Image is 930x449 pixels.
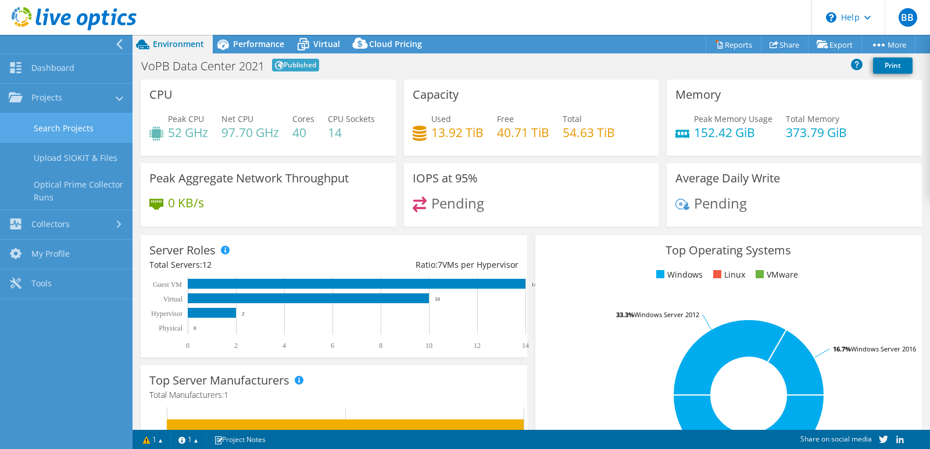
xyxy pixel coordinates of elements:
[563,126,615,139] h4: 54.63 TiB
[425,342,432,350] text: 10
[563,113,582,124] span: Total
[168,126,208,139] h4: 52 GHz
[435,296,441,302] text: 10
[710,268,745,281] li: Linux
[544,244,913,257] h3: Top Operating Systems
[170,432,206,447] a: 1
[234,342,238,350] text: 2
[221,126,279,139] h4: 97.70 GHz
[163,295,183,303] text: Virtual
[221,113,253,124] span: Net CPU
[202,259,212,270] span: 12
[153,281,182,289] text: Guest VM
[331,342,334,350] text: 6
[634,310,699,319] tspan: Windows Server 2012
[786,113,839,124] span: Total Memory
[159,324,183,332] text: Physical
[242,311,245,317] text: 2
[899,8,917,27] span: BB
[675,172,780,185] h3: Average Daily Write
[186,342,189,350] text: 0
[272,59,319,71] span: Published
[861,35,915,53] a: More
[431,193,484,213] span: Pending
[706,35,761,53] a: Reports
[282,342,286,350] text: 4
[168,196,204,209] h4: 0 KB/s
[194,325,196,331] text: 0
[328,113,375,124] span: CPU Sockets
[694,113,772,124] span: Peak Memory Usage
[168,113,204,124] span: Peak CPU
[149,389,518,401] h4: Total Manufacturers:
[474,342,481,350] text: 12
[292,126,314,139] h4: 40
[786,126,847,139] h4: 373.79 GiB
[413,172,478,185] h3: IOPS at 95%
[653,268,703,281] li: Windows
[149,172,349,185] h3: Peak Aggregate Network Throughput
[149,244,216,257] h3: Server Roles
[431,113,451,124] span: Used
[292,113,314,124] span: Cores
[334,258,518,271] div: Ratio: VMs per Hypervisor
[522,342,529,350] text: 14
[873,58,913,74] a: Print
[149,258,334,271] div: Total Servers:
[149,374,289,387] h3: Top Server Manufacturers
[206,432,274,447] a: Project Notes
[431,126,484,139] h4: 13.92 TiB
[328,126,375,139] h4: 14
[675,88,721,101] h3: Memory
[151,310,183,318] text: Hypervisor
[833,344,851,353] tspan: 16.7%
[153,38,204,49] span: Environment
[497,113,514,124] span: Free
[313,38,340,49] span: Virtual
[694,126,772,139] h4: 152.42 GiB
[826,12,836,23] svg: \n
[808,35,862,53] a: Export
[497,126,549,139] h4: 40.71 TiB
[224,389,228,400] span: 1
[753,268,798,281] li: VMware
[149,88,173,101] h3: CPU
[141,60,264,72] h1: VoPB Data Center 2021
[135,432,171,447] a: 1
[369,38,422,49] span: Cloud Pricing
[851,344,916,353] tspan: Windows Server 2016
[233,38,284,49] span: Performance
[800,434,872,444] span: Share on social media
[379,342,382,350] text: 8
[438,259,442,270] span: 7
[694,193,747,213] span: Pending
[616,310,634,319] tspan: 33.3%
[413,88,459,101] h3: Capacity
[761,35,809,53] a: Share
